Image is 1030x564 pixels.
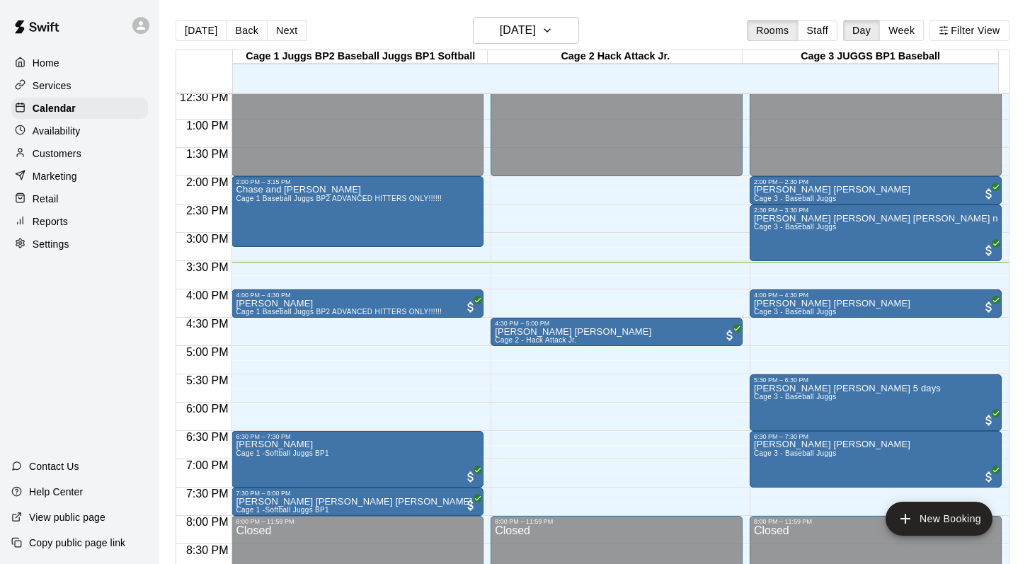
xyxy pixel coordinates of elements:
span: Cage 3 - Baseball Juggs [754,195,837,202]
div: 2:00 PM – 2:30 PM: Bronson Angus Jeff [750,176,1002,205]
span: Cage 1 -Softball Juggs BP1 [236,449,329,457]
span: 6:30 PM [183,431,232,443]
span: Cage 1 -Softball Juggs BP1 [236,506,329,514]
a: Calendar [11,98,148,119]
span: 6:00 PM [183,403,232,415]
div: 5:30 PM – 6:30 PM [754,376,997,384]
p: View public page [29,510,105,524]
span: 12:30 PM [176,91,231,103]
div: 4:00 PM – 4:30 PM [236,292,479,299]
div: 8:00 PM – 11:59 PM [754,518,997,525]
span: 5:30 PM [183,374,232,386]
a: Reports [11,211,148,232]
span: 2:00 PM [183,176,232,188]
p: Reports [33,214,68,229]
div: 4:30 PM – 5:00 PM [495,320,738,327]
p: Marketing [33,169,77,183]
div: 7:30 PM – 8:00 PM [236,490,479,497]
span: 8:00 PM [183,516,232,528]
span: Cage 3 - Baseball Juggs [754,308,837,316]
h6: [DATE] [500,21,536,40]
span: 3:30 PM [183,261,232,273]
span: Cage 3 - Baseball Juggs [754,449,837,457]
p: Contact Us [29,459,79,473]
div: 5:30 PM – 6:30 PM: Jack McCormack Elliot 5 days [750,374,1002,431]
a: Availability [11,120,148,142]
div: 6:30 PM – 7:30 PM: Joshua Rawlins Brendan [750,431,1002,488]
span: Cage 1 Baseball Juggs BP2 ADVANCED HITTERS ONLY!!!!!! [236,195,442,202]
span: 5:00 PM [183,346,232,358]
span: 2:30 PM [183,205,232,217]
button: Back [226,20,268,41]
span: 1:30 PM [183,148,232,160]
span: All customers have paid [982,300,996,314]
button: Filter View [929,20,1009,41]
p: Availability [33,124,81,138]
span: 8:30 PM [183,544,232,556]
div: 2:30 PM – 3:30 PM [754,207,997,214]
p: Copy public page link [29,536,125,550]
button: Staff [798,20,838,41]
button: [DATE] [176,20,227,41]
span: All customers have paid [464,498,478,512]
div: Cage 3 JUGGS BP1 Baseball [743,50,997,64]
div: 4:30 PM – 5:00 PM: Theodore Vlahakis George [491,318,743,346]
button: Week [879,20,924,41]
button: Next [267,20,307,41]
span: 3:00 PM [183,233,232,245]
div: 4:00 PM – 4:30 PM: danny boglis [231,289,483,318]
div: 6:30 PM – 7:30 PM [754,433,997,440]
div: 4:00 PM – 4:30 PM [754,292,997,299]
div: 6:30 PM – 7:30 PM [236,433,479,440]
p: Retail [33,192,59,206]
div: 8:00 PM – 11:59 PM [495,518,738,525]
a: Settings [11,234,148,255]
div: 2:30 PM – 3:30 PM: Connor Cosentino Joe Sue new [750,205,1002,261]
div: 4:00 PM – 4:30 PM: Sam Tekela Jonathan [750,289,1002,318]
span: Cage 2 - Hack Attack Jr. [495,336,576,344]
span: All customers have paid [982,413,996,427]
p: Home [33,56,59,70]
span: 4:00 PM [183,289,232,301]
span: All customers have paid [723,328,737,343]
div: Cage 1 Juggs BP2 Baseball Juggs BP1 Softball [233,50,488,64]
div: 2:00 PM – 3:15 PM: Chase and Luke [231,176,483,247]
span: All customers have paid [982,243,996,258]
span: 4:30 PM [183,318,232,330]
button: Rooms [747,20,798,41]
p: Help Center [29,485,83,499]
span: 1:00 PM [183,120,232,132]
div: 2:00 PM – 3:15 PM [236,178,479,185]
div: 7:30 PM – 8:00 PM: Makayla Cioci Justine Jason [231,488,483,516]
div: Cage 2 Hack Attack Jr. [488,50,743,64]
button: add [886,502,992,536]
span: All customers have paid [982,187,996,201]
span: 7:00 PM [183,459,232,471]
a: Services [11,75,148,96]
span: 7:30 PM [183,488,232,500]
p: Settings [33,237,69,251]
button: [DATE] [473,17,579,44]
p: Calendar [33,101,76,115]
a: Customers [11,143,148,164]
span: Cage 3 - Baseball Juggs [754,223,837,231]
button: Day [843,20,880,41]
div: 8:00 PM – 11:59 PM [236,518,479,525]
a: Home [11,52,148,74]
span: All customers have paid [464,300,478,314]
a: Marketing [11,166,148,187]
a: Retail [11,188,148,209]
span: All customers have paid [464,470,478,484]
p: Services [33,79,71,93]
div: 6:30 PM – 7:30 PM: Joe Gaudio [231,431,483,488]
div: 2:00 PM – 2:30 PM [754,178,997,185]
